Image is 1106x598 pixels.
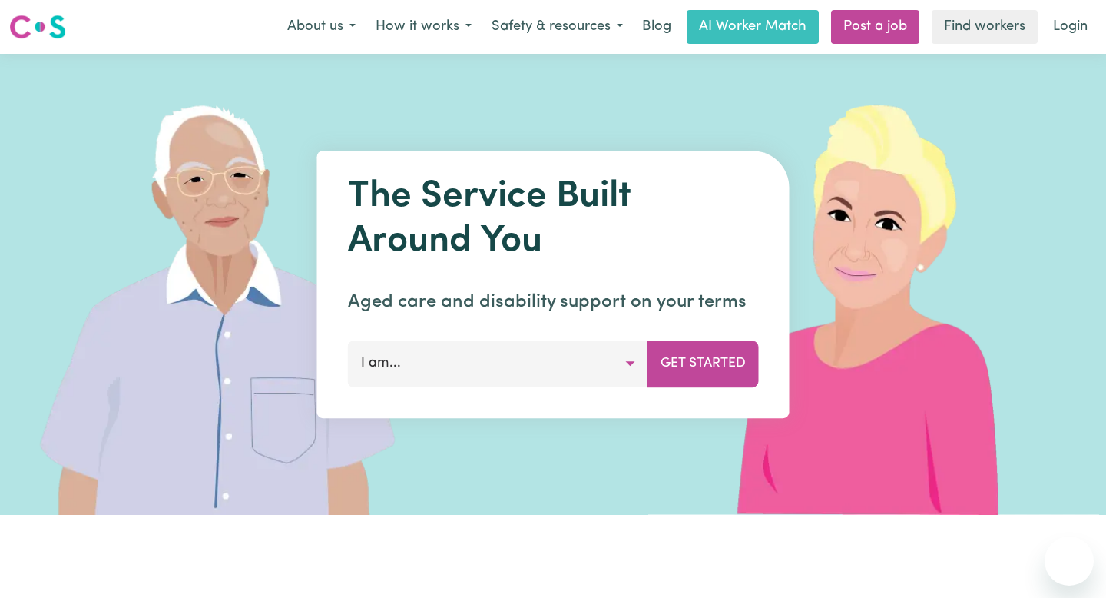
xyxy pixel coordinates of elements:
button: How it works [366,11,482,43]
a: Post a job [831,10,919,44]
a: Blog [633,10,680,44]
p: Aged care and disability support on your terms [348,288,759,316]
a: Careseekers logo [9,9,66,45]
a: Login [1044,10,1097,44]
button: About us [277,11,366,43]
button: Get Started [647,341,759,387]
img: Careseekers logo [9,13,66,41]
button: I am... [348,341,648,387]
a: AI Worker Match [687,10,819,44]
h1: The Service Built Around You [348,175,759,264]
button: Safety & resources [482,11,633,43]
a: Find workers [932,10,1038,44]
iframe: Button to launch messaging window [1045,537,1094,586]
